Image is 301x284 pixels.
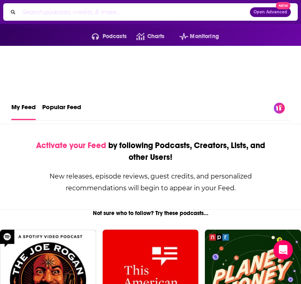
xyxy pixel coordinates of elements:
[11,98,36,116] span: My Feed
[3,3,298,21] div: Search podcasts, credits, & more...
[30,170,271,194] div: New releases, episode reviews, guest credits, and personalized recommendations will begin to appe...
[250,7,291,17] button: Open AdvancedNew
[147,31,165,42] span: Charts
[276,2,290,10] span: New
[42,96,81,120] a: Popular Feed
[42,98,81,116] span: Popular Feed
[190,31,219,42] span: Monitoring
[30,140,271,163] div: by following Podcasts, Creators, Lists, and other Users!
[11,96,36,120] a: My Feed
[103,31,127,42] span: Podcasts
[127,30,164,43] a: Charts
[82,30,127,43] button: open menu
[19,6,250,19] input: Search podcasts, credits, & more...
[36,140,106,151] span: Activate your Feed
[170,30,219,43] button: open menu
[254,10,287,14] span: Open Advanced
[273,240,293,260] div: Open Intercom Messenger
